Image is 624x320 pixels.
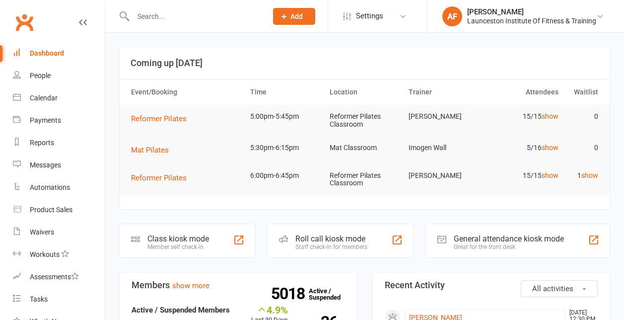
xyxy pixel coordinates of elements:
[172,281,209,290] a: show more
[295,243,367,250] div: Staff check-in for members
[404,136,484,160] td: Imogen Wall
[147,243,209,250] div: Member self check-in
[132,280,345,290] h3: Members
[454,243,564,250] div: Great for the front desk
[131,173,187,182] span: Reformer Pilates
[30,139,54,147] div: Reports
[132,306,230,315] strong: Active / Suspended Members
[542,171,558,179] a: show
[30,228,54,236] div: Waivers
[467,7,596,16] div: [PERSON_NAME]
[484,136,563,160] td: 5/16
[147,234,209,243] div: Class kiosk mode
[251,304,288,315] div: 4.9%
[30,183,70,191] div: Automations
[385,280,598,290] h3: Recent Activity
[13,109,105,132] a: Payments
[356,5,383,27] span: Settings
[521,280,598,297] button: All activities
[13,87,105,109] a: Calendar
[563,105,603,128] td: 0
[271,286,309,301] strong: 5018
[246,164,325,187] td: 6:00pm-6:45pm
[13,154,105,176] a: Messages
[13,42,105,65] a: Dashboard
[542,144,558,152] a: show
[246,136,325,160] td: 5:30pm-6:15pm
[295,234,367,243] div: Roll call kiosk mode
[563,164,603,187] td: 1
[467,16,596,25] div: Launceston Institute Of Fitness & Training
[484,80,563,105] th: Attendees
[542,112,558,120] a: show
[12,10,37,35] a: Clubworx
[442,6,462,26] div: AF
[246,80,325,105] th: Time
[581,171,598,179] a: show
[130,9,260,23] input: Search...
[30,295,48,303] div: Tasks
[30,72,51,80] div: People
[325,105,405,136] td: Reformer Pilates Classroom
[246,105,325,128] td: 5:00pm-5:45pm
[131,114,187,123] span: Reformer Pilates
[30,273,79,281] div: Assessments
[484,164,563,187] td: 15/15
[273,8,315,25] button: Add
[325,164,405,195] td: Reformer Pilates Classroom
[131,58,599,68] h3: Coming up [DATE]
[13,288,105,311] a: Tasks
[404,80,484,105] th: Trainer
[13,221,105,243] a: Waivers
[532,284,573,293] span: All activities
[13,243,105,266] a: Workouts
[290,12,303,20] span: Add
[563,80,603,105] th: Waitlist
[131,113,194,125] button: Reformer Pilates
[30,161,61,169] div: Messages
[325,136,405,160] td: Mat Classroom
[30,94,58,102] div: Calendar
[30,49,64,57] div: Dashboard
[325,80,405,105] th: Location
[563,136,603,160] td: 0
[13,132,105,154] a: Reports
[13,65,105,87] a: People
[131,146,169,155] span: Mat Pilates
[30,116,61,124] div: Payments
[454,234,564,243] div: General attendance kiosk mode
[404,164,484,187] td: [PERSON_NAME]
[309,280,352,308] a: 5018Active / Suspended
[131,144,176,156] button: Mat Pilates
[30,206,72,214] div: Product Sales
[13,176,105,199] a: Automations
[127,80,246,105] th: Event/Booking
[131,172,194,184] button: Reformer Pilates
[13,266,105,288] a: Assessments
[13,199,105,221] a: Product Sales
[484,105,563,128] td: 15/15
[30,250,60,258] div: Workouts
[404,105,484,128] td: [PERSON_NAME]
